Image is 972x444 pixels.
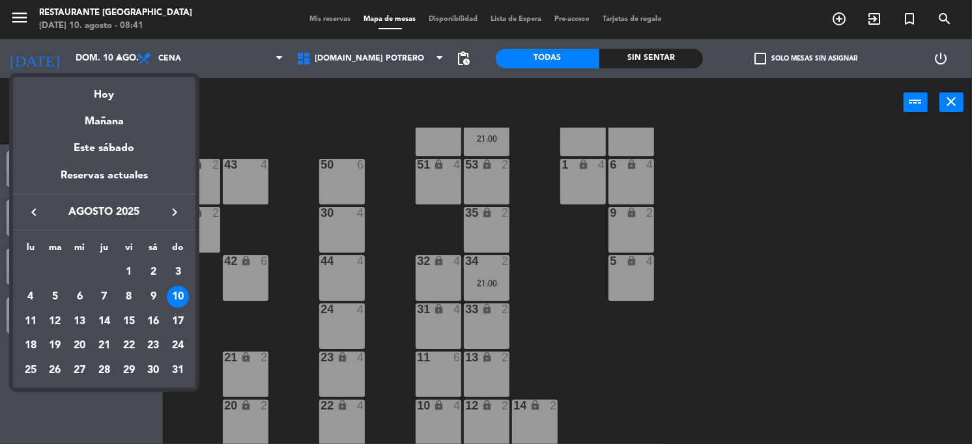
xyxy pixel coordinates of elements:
td: 7 de agosto de 2025 [92,284,117,309]
button: keyboard_arrow_left [22,204,46,221]
td: 25 de agosto de 2025 [18,358,43,383]
td: 9 de agosto de 2025 [141,284,166,309]
div: 1 [118,261,140,283]
div: 9 [142,286,164,308]
td: 30 de agosto de 2025 [141,358,166,383]
div: 8 [118,286,140,308]
td: 3 de agosto de 2025 [165,260,190,285]
div: 24 [167,335,189,357]
div: 28 [93,359,115,382]
td: 31 de agosto de 2025 [165,358,190,383]
td: 13 de agosto de 2025 [67,309,92,334]
div: 13 [68,311,91,333]
td: 4 de agosto de 2025 [18,284,43,309]
td: 1 de agosto de 2025 [117,260,141,285]
td: 17 de agosto de 2025 [165,309,190,334]
span: agosto 2025 [46,204,163,221]
td: 16 de agosto de 2025 [141,309,166,334]
div: Mañana [13,104,195,130]
div: 22 [118,335,140,357]
div: 27 [68,359,91,382]
th: lunes [18,240,43,260]
td: 2 de agosto de 2025 [141,260,166,285]
div: 23 [142,335,164,357]
div: 20 [68,335,91,357]
td: 18 de agosto de 2025 [18,334,43,359]
div: 10 [167,286,189,308]
div: 31 [167,359,189,382]
div: 16 [142,311,164,333]
i: keyboard_arrow_right [167,204,182,220]
div: 18 [20,335,42,357]
div: 29 [118,359,140,382]
div: 15 [118,311,140,333]
th: domingo [165,240,190,260]
td: 8 de agosto de 2025 [117,284,141,309]
td: 12 de agosto de 2025 [43,309,68,334]
td: 28 de agosto de 2025 [92,358,117,383]
div: 25 [20,359,42,382]
div: 26 [44,359,66,382]
td: 6 de agosto de 2025 [67,284,92,309]
td: 26 de agosto de 2025 [43,358,68,383]
div: Este sábado [13,130,195,167]
th: martes [43,240,68,260]
th: miércoles [67,240,92,260]
div: 12 [44,311,66,333]
td: 22 de agosto de 2025 [117,334,141,359]
th: sábado [141,240,166,260]
div: 21 [93,335,115,357]
th: viernes [117,240,141,260]
div: 5 [44,286,66,308]
td: 19 de agosto de 2025 [43,334,68,359]
div: 3 [167,261,189,283]
td: 21 de agosto de 2025 [92,334,117,359]
div: 11 [20,311,42,333]
td: 27 de agosto de 2025 [67,358,92,383]
div: 30 [142,359,164,382]
td: 5 de agosto de 2025 [43,284,68,309]
td: AGO. [18,260,117,285]
th: jueves [92,240,117,260]
td: 20 de agosto de 2025 [67,334,92,359]
div: 2 [142,261,164,283]
div: 4 [20,286,42,308]
td: 10 de agosto de 2025 [165,284,190,309]
div: Hoy [13,77,195,104]
div: 6 [68,286,91,308]
div: 17 [167,311,189,333]
td: 23 de agosto de 2025 [141,334,166,359]
td: 24 de agosto de 2025 [165,334,190,359]
td: 14 de agosto de 2025 [92,309,117,334]
div: 7 [93,286,115,308]
div: 19 [44,335,66,357]
i: keyboard_arrow_left [26,204,42,220]
div: 14 [93,311,115,333]
button: keyboard_arrow_right [163,204,186,221]
td: 29 de agosto de 2025 [117,358,141,383]
td: 11 de agosto de 2025 [18,309,43,334]
td: 15 de agosto de 2025 [117,309,141,334]
div: Reservas actuales [13,167,195,194]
